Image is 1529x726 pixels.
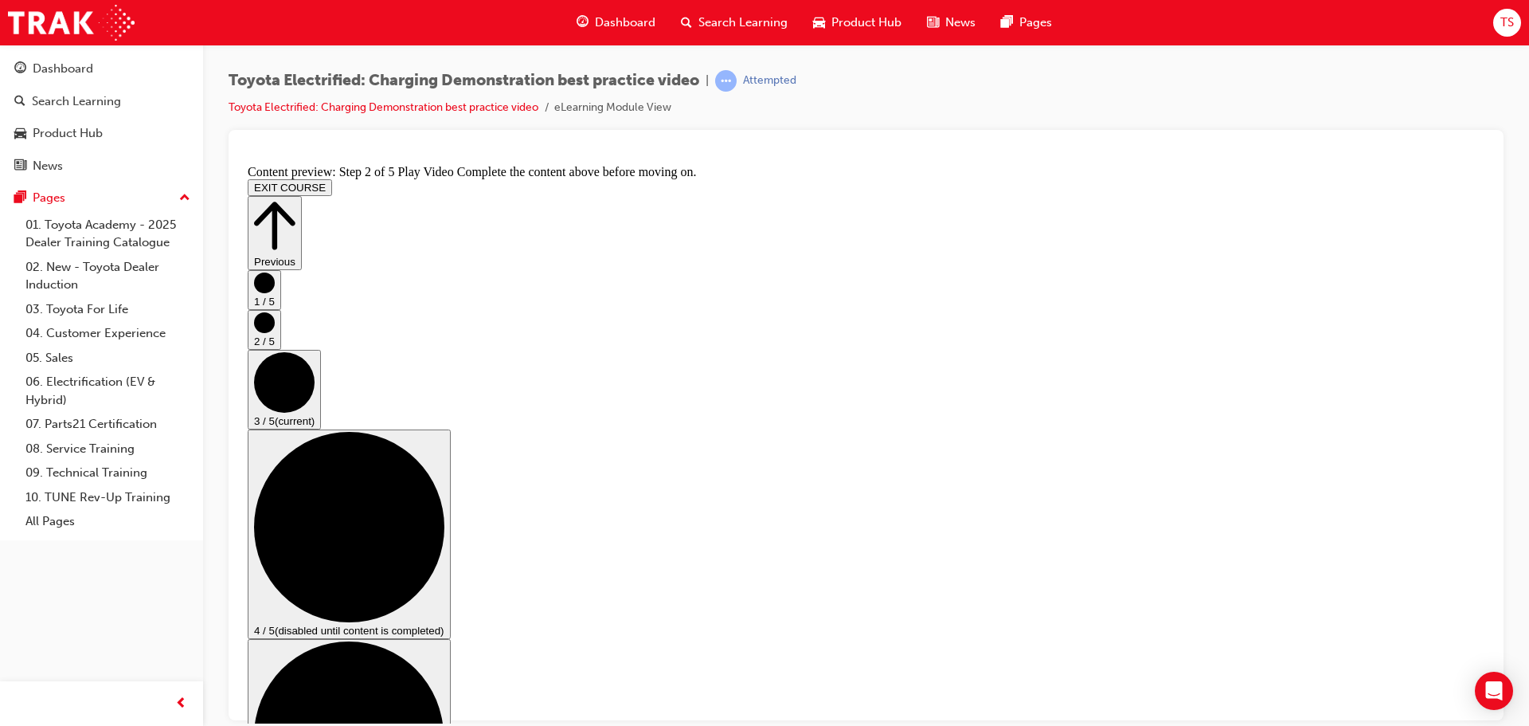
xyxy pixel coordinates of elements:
[8,5,135,41] img: Trak
[6,37,61,112] button: Previous
[6,183,197,213] button: Pages
[19,213,197,255] a: 01. Toyota Academy - 2025 Dealer Training Catalogue
[19,412,197,437] a: 07. Parts21 Certification
[14,95,25,109] span: search-icon
[179,188,190,209] span: up-icon
[13,257,33,269] span: 3 / 5
[33,60,93,78] div: Dashboard
[33,466,203,478] span: (disabled until content is completed)
[33,124,103,143] div: Product Hub
[6,151,40,191] button: 2 / 5
[14,159,26,174] span: news-icon
[715,70,737,92] span: learningRecordVerb_ATTEMPT-icon
[13,466,33,478] span: 4 / 5
[13,137,33,149] span: 1 / 5
[19,437,197,461] a: 08. Service Training
[19,346,197,371] a: 05. Sales
[19,485,197,510] a: 10. TUNE Rev-Up Training
[14,191,26,206] span: pages-icon
[743,73,796,88] div: Attempted
[19,297,197,322] a: 03. Toyota For Life
[681,13,692,33] span: search-icon
[6,119,197,148] a: Product Hub
[13,177,33,189] span: 2 / 5
[831,14,901,32] span: Product Hub
[1019,14,1052,32] span: Pages
[175,694,187,714] span: prev-icon
[1500,14,1514,32] span: TS
[6,191,80,271] button: 3 / 5(current)
[6,271,209,481] button: 4 / 5(disabled until content is completed)
[914,6,988,39] a: news-iconNews
[19,370,197,412] a: 06. Electrification (EV & Hybrid)
[1493,9,1521,37] button: TS
[698,14,788,32] span: Search Learning
[19,255,197,297] a: 02. New - Toyota Dealer Induction
[668,6,800,39] a: search-iconSearch Learning
[1001,13,1013,33] span: pages-icon
[229,100,538,114] a: Toyota Electrified: Charging Demonstration best practice video
[14,62,26,77] span: guage-icon
[927,13,939,33] span: news-icon
[945,14,976,32] span: News
[6,6,1243,21] div: Content preview: Step 2 of 5 Play Video Complete the content above before moving on.
[988,6,1065,39] a: pages-iconPages
[1475,672,1513,710] div: Open Intercom Messenger
[813,13,825,33] span: car-icon
[19,321,197,346] a: 04. Customer Experience
[564,6,668,39] a: guage-iconDashboard
[706,72,709,90] span: |
[577,13,589,33] span: guage-icon
[6,112,40,151] button: 1 / 5
[6,87,197,116] a: Search Learning
[800,6,914,39] a: car-iconProduct Hub
[19,509,197,534] a: All Pages
[6,21,91,37] button: EXIT COURSE
[33,157,63,175] div: News
[6,51,197,183] button: DashboardSearch LearningProduct HubNews
[595,14,655,32] span: Dashboard
[6,151,197,181] a: News
[33,257,73,269] span: (current)
[554,99,671,117] li: eLearning Module View
[14,127,26,141] span: car-icon
[6,54,197,84] a: Dashboard
[32,92,121,111] div: Search Learning
[13,97,54,109] span: Previous
[19,461,197,485] a: 09. Technical Training
[229,72,699,90] span: Toyota Electrified: Charging Demonstration best practice video
[33,189,65,207] div: Pages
